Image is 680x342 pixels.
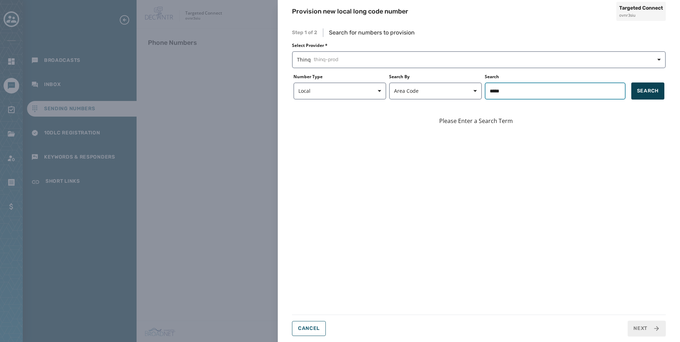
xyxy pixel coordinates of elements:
[619,5,663,12] span: Targeted Connect
[329,28,415,37] p: Search for numbers to provision
[628,321,666,336] button: Next
[389,74,482,80] label: Search By
[394,87,477,95] span: Area Code
[293,74,386,80] label: Number Type
[619,12,663,18] span: ovnr3siu
[292,321,326,336] button: Cancel
[439,117,513,125] p: Please Enter a Search Term
[292,43,666,48] label: Select Provider *
[298,326,320,331] span: Cancel
[637,87,659,95] span: Search
[292,29,317,36] span: Step 1 of 2
[293,82,386,100] button: Local
[389,82,482,100] button: Area Code
[633,325,647,332] span: Next
[292,51,666,68] button: Thinqthinq-prod
[297,56,661,63] span: Thinq
[298,87,381,95] span: Local
[292,6,408,16] h2: Provision new local long code number
[631,82,664,100] button: Search
[485,74,626,80] label: Search
[314,56,338,63] span: thinq-prod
